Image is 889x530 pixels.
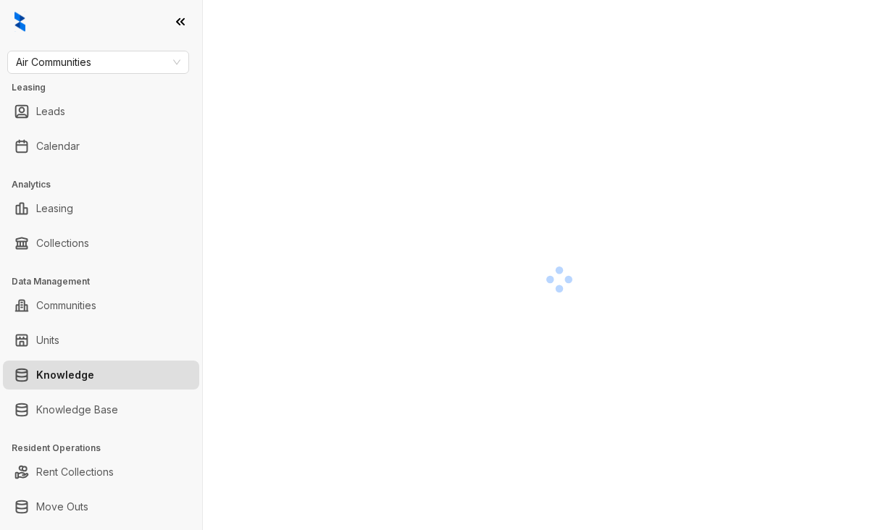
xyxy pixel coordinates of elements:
[3,326,199,355] li: Units
[16,51,180,73] span: Air Communities
[3,291,199,320] li: Communities
[3,361,199,390] li: Knowledge
[36,395,118,424] a: Knowledge Base
[36,291,96,320] a: Communities
[14,12,25,32] img: logo
[36,229,89,258] a: Collections
[12,275,202,288] h3: Data Management
[3,194,199,223] li: Leasing
[3,229,199,258] li: Collections
[12,178,202,191] h3: Analytics
[12,81,202,94] h3: Leasing
[36,458,114,487] a: Rent Collections
[3,458,199,487] li: Rent Collections
[36,97,65,126] a: Leads
[36,132,80,161] a: Calendar
[3,395,199,424] li: Knowledge Base
[36,492,88,521] a: Move Outs
[3,492,199,521] li: Move Outs
[12,442,202,455] h3: Resident Operations
[36,361,94,390] a: Knowledge
[36,194,73,223] a: Leasing
[36,326,59,355] a: Units
[3,97,199,126] li: Leads
[3,132,199,161] li: Calendar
